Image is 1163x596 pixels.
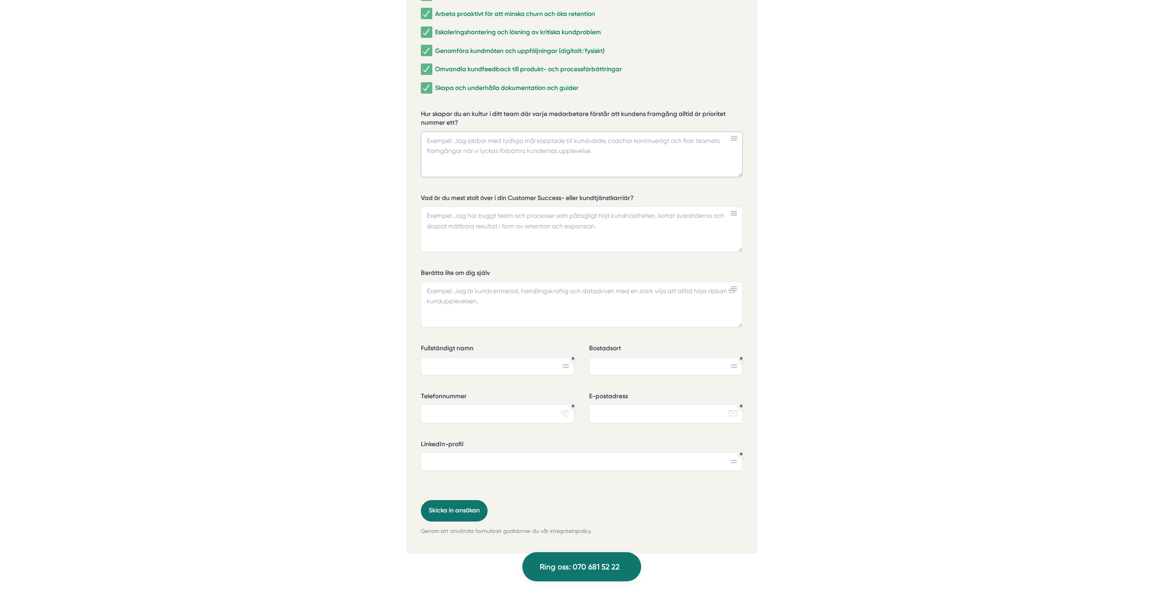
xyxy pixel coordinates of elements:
div: Obligatoriskt [739,452,743,456]
label: E-postadress [589,392,743,403]
label: Hur skapar du en kultur i ditt team där varje medarbetare förstår att kundens framgång alltid är ... [421,110,743,130]
input: Genomföra kundmöten och uppföljningar (digitalt/fysiskt) [421,46,431,55]
input: Skapa och underhålla dokumentation och guider [421,84,431,93]
label: Berätta lite om dig själv [421,269,743,280]
div: Obligatoriskt [739,357,743,360]
a: Ring oss: 070 681 52 22 [522,552,641,581]
input: Omvandla kundfeedback till produkt- och processförbättringar [421,65,431,74]
div: Obligatoriskt [571,357,575,360]
label: LinkedIn-profil [421,440,743,451]
label: Vad är du mest stolt över i din Customer Success- eller kundtjänstkarriär? [421,194,743,205]
input: Eskaleringshantering och lösning av kritiska kundproblem [421,28,431,37]
label: Telefonnummer [421,392,574,403]
label: Fullständigt namn [421,344,574,355]
div: Obligatoriskt [571,404,575,408]
div: Obligatoriskt [739,404,743,408]
p: Genom att använda formuläret godkänner du vår integritetspolicy. [421,527,743,536]
label: Bostadsort [589,344,743,355]
span: Ring oss: 070 681 52 22 [540,561,620,573]
button: Skicka in ansökan [421,500,488,521]
input: Arbeta proaktivt för att minska churn och öka retention [421,9,431,18]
